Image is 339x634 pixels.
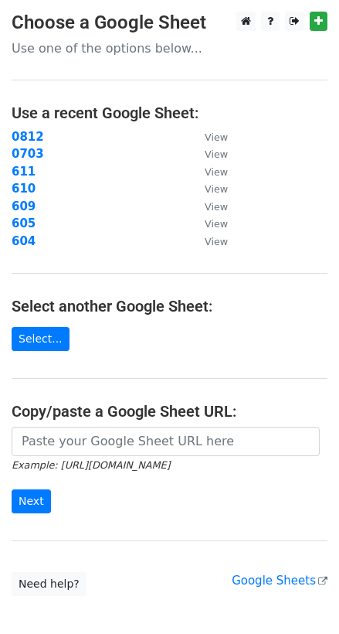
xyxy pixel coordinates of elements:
h4: Use a recent Google Sheet: [12,104,327,122]
h4: Select another Google Sheet: [12,297,327,315]
h3: Choose a Google Sheet [12,12,327,34]
a: Select... [12,327,69,351]
a: 0703 [12,147,44,161]
a: 610 [12,182,36,196]
a: View [189,216,228,230]
a: Need help? [12,572,86,596]
small: View [205,183,228,195]
small: View [205,131,228,143]
input: Next [12,489,51,513]
h4: Copy/paste a Google Sheet URL: [12,402,327,421]
small: View [205,236,228,247]
a: View [189,234,228,248]
small: View [205,148,228,160]
a: View [189,130,228,144]
a: View [189,165,228,179]
a: View [189,147,228,161]
a: 605 [12,216,36,230]
p: Use one of the options below... [12,40,327,56]
input: Paste your Google Sheet URL here [12,427,320,456]
a: View [189,182,228,196]
small: View [205,218,228,230]
small: View [205,166,228,178]
a: View [189,199,228,213]
a: 609 [12,199,36,213]
a: 0812 [12,130,44,144]
a: Google Sheets [232,574,327,588]
small: Example: [URL][DOMAIN_NAME] [12,459,170,471]
a: 611 [12,165,36,179]
a: 604 [12,234,36,248]
small: View [205,201,228,213]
